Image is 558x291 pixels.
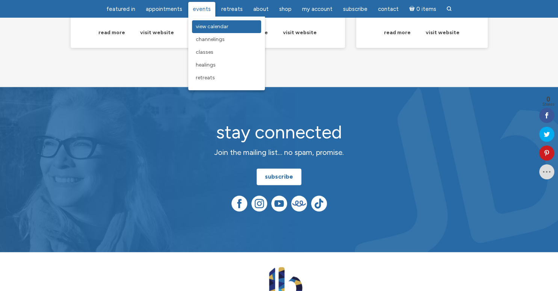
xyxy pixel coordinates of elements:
[196,62,216,68] span: Healings
[419,26,466,39] a: visit website
[231,196,247,211] img: Facebook
[192,46,261,59] a: Classes
[133,26,181,39] a: visit website
[196,36,225,42] span: Channelings
[302,6,333,12] span: My Account
[141,2,187,17] a: Appointments
[343,6,367,12] span: Subscribe
[196,49,213,55] span: Classes
[102,2,140,17] a: featured in
[192,71,261,84] a: Retreats
[193,6,211,12] span: Events
[311,196,327,211] img: TikTok
[374,2,403,17] a: Contact
[146,122,413,142] h2: stay connected
[257,168,301,185] a: subscribe
[196,23,228,30] span: View Calendar
[253,6,269,12] span: About
[192,59,261,71] a: Healings
[275,2,296,17] a: Shop
[251,196,267,211] img: Instagram
[542,103,554,106] span: Shares
[276,26,324,39] a: visit website
[192,33,261,46] a: Channelings
[542,96,554,103] span: 0
[188,2,215,17] a: Events
[192,20,261,33] a: View Calendar
[298,2,337,17] a: My Account
[378,6,399,12] span: Contact
[146,6,182,12] span: Appointments
[377,26,417,39] a: read more
[405,1,441,17] a: Cart0 items
[409,6,416,12] i: Cart
[271,196,287,211] img: YouTube
[146,147,413,158] p: Join the mailing list… no spam, promise.
[106,6,135,12] span: featured in
[291,196,307,211] img: Teespring
[416,6,436,12] span: 0 items
[196,74,215,81] span: Retreats
[92,26,132,39] a: read more
[249,2,273,17] a: About
[221,6,243,12] span: Retreats
[339,2,372,17] a: Subscribe
[279,6,292,12] span: Shop
[217,2,247,17] a: Retreats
